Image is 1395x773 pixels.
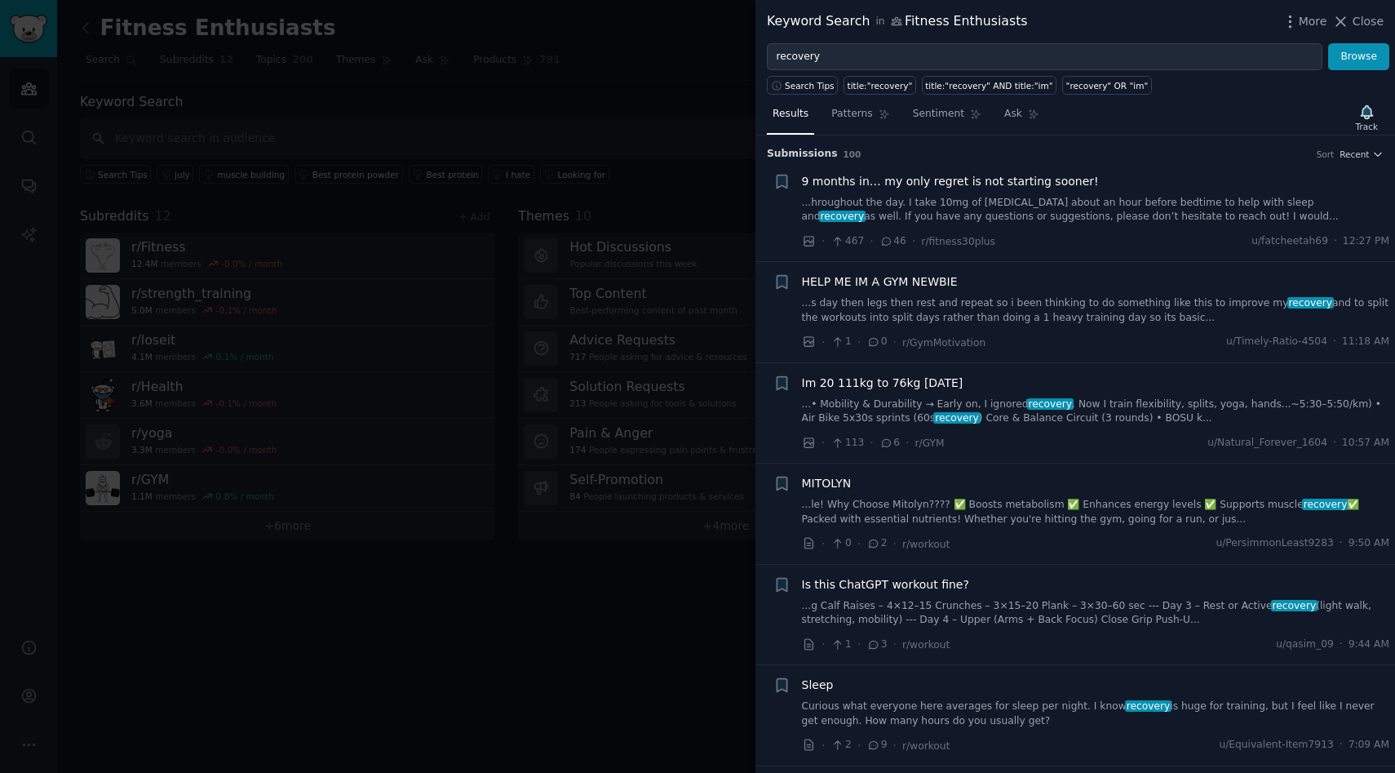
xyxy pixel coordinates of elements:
div: Sort [1317,149,1335,160]
span: Close [1353,13,1384,30]
button: Browse [1328,43,1389,71]
span: · [893,334,897,351]
span: 6 [879,436,900,451]
span: 9:44 AM [1348,638,1389,652]
div: Track [1356,121,1378,132]
span: r/workout [902,740,950,752]
span: · [1340,738,1343,753]
span: 0 [866,335,887,349]
span: u/fatcheetah69 [1251,234,1328,249]
span: 7:09 AM [1348,738,1389,753]
span: 100 [844,149,861,159]
span: 12:27 PM [1343,234,1389,249]
span: recovery [1125,700,1171,712]
a: ...le! Why Choose Mitolyn???? ✅ Boosts metabolism ✅ Enhances energy levels ✅ Supports musclerecov... [802,498,1390,526]
span: 9:50 AM [1348,536,1389,551]
a: Patterns [826,101,895,135]
a: MITOLYN [802,475,852,492]
span: · [821,334,825,351]
a: ...hroughout the day. I take 10mg of [MEDICAL_DATA] about an hour before bedtime to help with sle... [802,196,1390,224]
span: 1 [830,638,851,652]
button: Track [1350,100,1384,135]
span: · [906,434,909,451]
span: Patterns [831,107,872,122]
div: "recovery" OR "im" [1066,80,1149,91]
button: More [1282,13,1327,30]
a: Curious what everyone here averages for sleep per night. I knowrecoveryis huge for training, but ... [802,700,1390,728]
a: ...• Mobility & Durability → Early on, I ignoredrecovery. Now I train flexibility, splits, yoga, ... [802,398,1390,426]
span: u/Timely-Ratio-4504 [1226,335,1327,349]
span: · [857,737,861,754]
span: 2 [830,738,851,753]
span: recovery [1027,398,1074,410]
span: · [821,535,825,553]
span: recovery [819,211,866,222]
span: u/qasim_09 [1276,638,1334,652]
span: recovery [1287,297,1334,309]
span: · [912,233,915,250]
div: title:"recovery" AND title:"im" [925,80,1052,91]
span: Im 20 111kg to 76kg [DATE] [802,375,963,392]
span: r/fitness30plus [921,236,995,247]
button: Recent [1340,149,1384,160]
span: in [875,15,884,29]
span: · [1334,234,1337,249]
span: 2 [866,536,887,551]
span: recovery [1271,600,1317,611]
a: ...g Calf Raises – 4×12–15 Crunches – 3×15–20 Plank – 3×30–60 sec --- Day 3 – Rest or Activerecov... [802,599,1390,628]
span: · [821,233,825,250]
span: u/Equivalent-Item7913 [1219,738,1333,753]
a: 9 months in… my only regret is not starting sooner! [802,173,1099,190]
span: · [893,636,897,653]
span: recovery [933,412,980,424]
a: title:"recovery" AND title:"im" [922,76,1056,95]
span: 10:57 AM [1342,436,1389,451]
span: 1 [830,335,851,349]
div: Keyword Search Fitness Enthusiasts [767,11,1028,32]
span: · [1333,335,1336,349]
span: · [870,434,873,451]
a: title:"recovery" [844,76,916,95]
span: · [1340,536,1343,551]
span: · [821,636,825,653]
a: Sentiment [907,101,987,135]
span: 46 [879,234,906,249]
span: 0 [830,536,851,551]
span: 3 [866,638,887,652]
span: Sentiment [913,107,964,122]
span: 9 [866,738,887,753]
a: Is this ChatGPT workout fine? [802,576,969,593]
span: 467 [830,234,864,249]
span: Recent [1340,149,1369,160]
span: r/workout [902,539,950,550]
span: r/workout [902,639,950,651]
span: · [870,233,873,250]
a: ...s day then legs then rest and repeat so i been thinking to do something like this to improve m... [802,296,1390,325]
span: u/Natural_Forever_1604 [1207,436,1327,451]
span: 113 [830,436,864,451]
span: · [1333,436,1336,451]
span: · [1340,638,1343,652]
a: Sleep [802,677,834,694]
span: More [1299,13,1327,30]
span: · [821,737,825,754]
input: Try a keyword related to your business [767,43,1322,71]
span: recovery [1302,499,1348,510]
a: Ask [999,101,1045,135]
span: · [821,434,825,451]
a: HELP ME IM A GYM NEWBIE [802,273,958,291]
span: · [857,636,861,653]
span: u/PersimmonLeast9283 [1216,536,1333,551]
span: r/GymMotivation [902,337,985,349]
span: Search Tips [785,80,835,91]
button: Search Tips [767,76,838,95]
span: Submission s [767,147,838,162]
span: Results [773,107,808,122]
span: 11:18 AM [1342,335,1389,349]
button: Close [1332,13,1384,30]
div: title:"recovery" [848,80,913,91]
